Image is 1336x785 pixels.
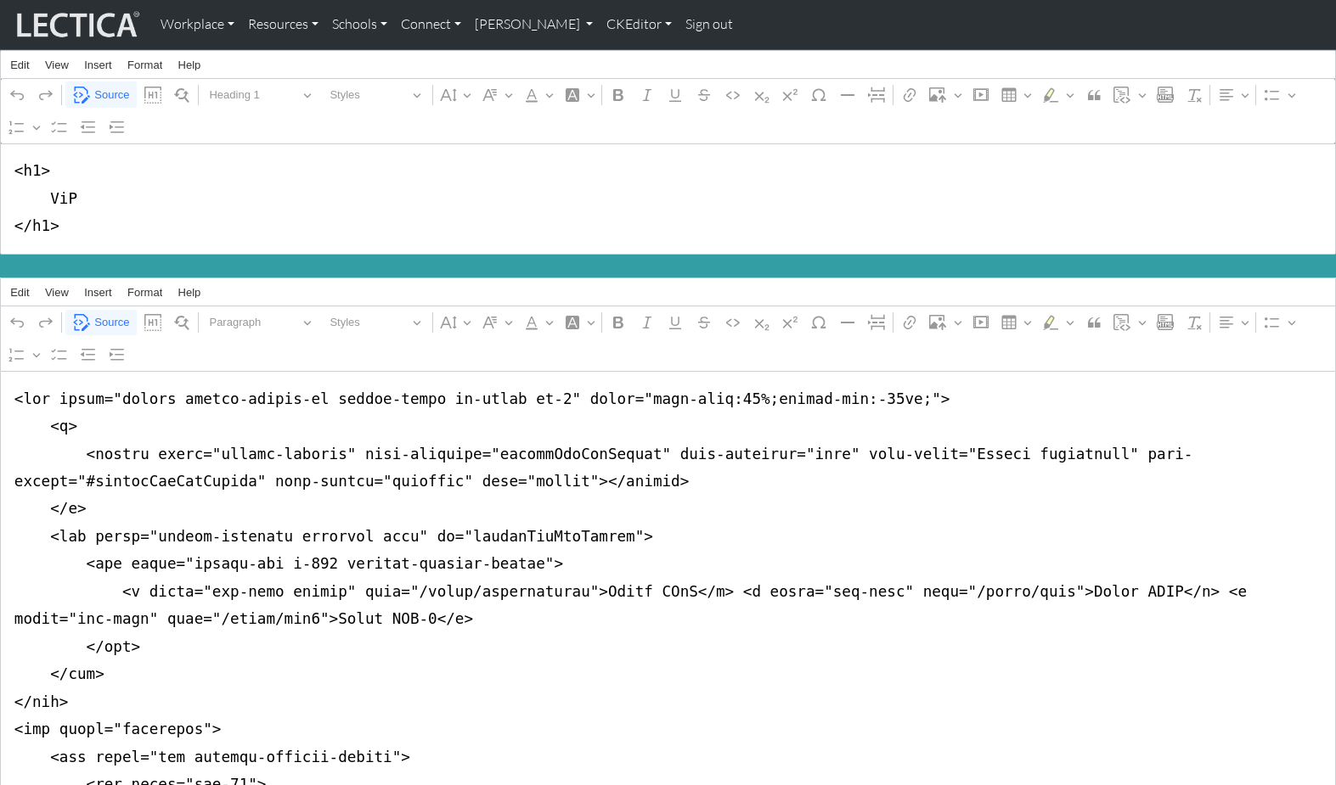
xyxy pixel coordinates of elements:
[679,7,740,42] a: Sign out
[10,59,29,70] span: Edit
[13,8,140,41] img: lecticalive
[468,7,600,42] a: [PERSON_NAME]
[600,7,679,42] a: CKEditor
[202,310,319,336] button: Paragraph, Heading
[209,85,297,105] span: Heading 1
[10,287,29,298] span: Edit
[325,7,394,42] a: Schools
[1,306,1335,371] div: Editor toolbar
[330,312,407,333] span: Styles
[178,287,201,298] span: Help
[1,79,1335,143] div: Editor toolbar
[323,81,429,108] button: Styles
[65,81,137,108] button: Source
[1,278,1335,306] div: Editor menu bar
[84,287,112,298] span: Insert
[94,312,129,333] span: Source
[127,59,162,70] span: Format
[45,59,69,70] span: View
[394,7,468,42] a: Connect
[45,287,69,298] span: View
[65,310,137,336] button: Source
[127,287,162,298] span: Format
[323,310,429,336] button: Styles
[84,59,112,70] span: Insert
[154,7,241,42] a: Workplace
[241,7,325,42] a: Resources
[330,85,407,105] span: Styles
[1,51,1335,79] div: Editor menu bar
[94,85,129,105] span: Source
[178,59,201,70] span: Help
[209,312,297,333] span: Paragraph
[202,81,319,108] button: Heading 1, Heading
